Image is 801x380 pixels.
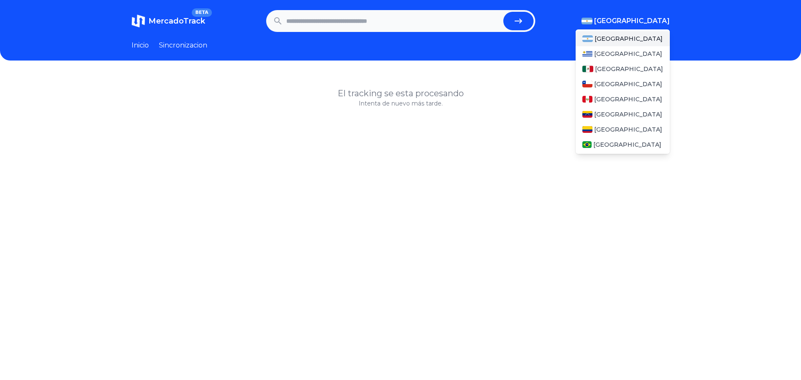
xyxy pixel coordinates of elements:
[594,125,662,134] span: [GEOGRAPHIC_DATA]
[132,87,670,99] h1: El tracking se esta procesando
[576,107,670,122] a: Venezuela[GEOGRAPHIC_DATA]
[576,122,670,137] a: Colombia[GEOGRAPHIC_DATA]
[582,66,593,72] img: Mexico
[595,34,663,43] span: [GEOGRAPHIC_DATA]
[148,16,205,26] span: MercadoTrack
[582,111,592,118] img: Venezuela
[576,77,670,92] a: Chile[GEOGRAPHIC_DATA]
[594,16,670,26] span: [GEOGRAPHIC_DATA]
[582,126,592,133] img: Colombia
[582,35,593,42] img: Argentina
[594,110,662,119] span: [GEOGRAPHIC_DATA]
[582,16,670,26] button: [GEOGRAPHIC_DATA]
[594,50,662,58] span: [GEOGRAPHIC_DATA]
[594,80,662,88] span: [GEOGRAPHIC_DATA]
[594,95,662,103] span: [GEOGRAPHIC_DATA]
[576,31,670,46] a: Argentina[GEOGRAPHIC_DATA]
[192,8,211,17] span: BETA
[132,14,145,28] img: MercadoTrack
[582,50,592,57] img: Uruguay
[595,65,663,73] span: [GEOGRAPHIC_DATA]
[576,46,670,61] a: Uruguay[GEOGRAPHIC_DATA]
[582,18,592,24] img: Argentina
[159,40,207,50] a: Sincronizacion
[593,140,661,149] span: [GEOGRAPHIC_DATA]
[582,141,592,148] img: Brasil
[576,61,670,77] a: Mexico[GEOGRAPHIC_DATA]
[582,81,592,87] img: Chile
[132,14,205,28] a: MercadoTrackBETA
[132,40,149,50] a: Inicio
[132,99,670,108] p: Intenta de nuevo más tarde.
[576,92,670,107] a: Peru[GEOGRAPHIC_DATA]
[576,137,670,152] a: Brasil[GEOGRAPHIC_DATA]
[582,96,592,103] img: Peru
